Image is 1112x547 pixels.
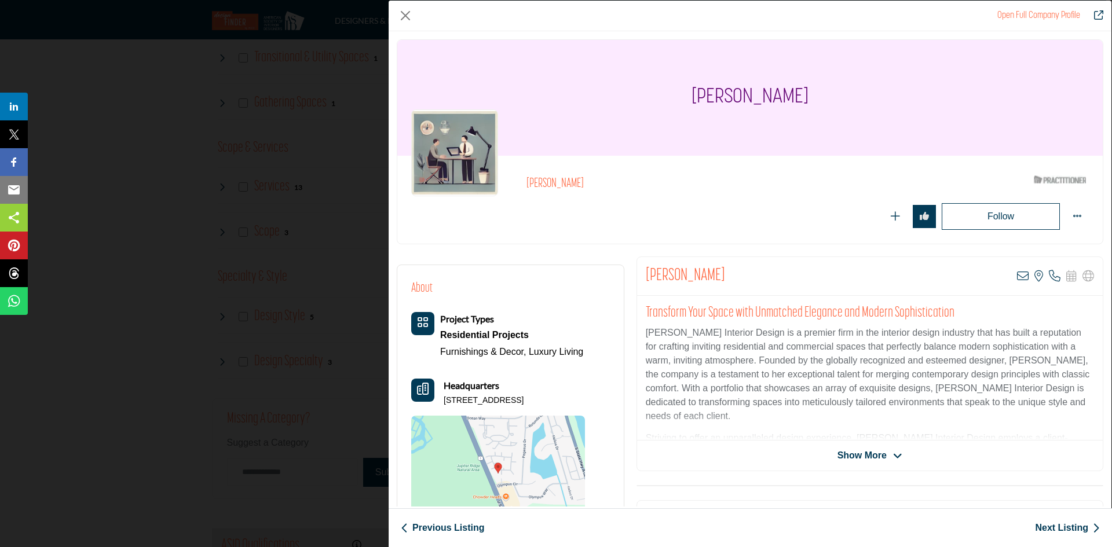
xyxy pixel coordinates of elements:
[444,395,524,406] p: [STREET_ADDRESS]
[444,379,499,392] b: Headquarters
[440,326,583,344] div: Types of projects range from simple residential renovations to highly complex commercial initiati...
[401,521,484,535] a: Previous Listing
[997,11,1080,20] a: Redirect to mariel-wright
[1034,172,1086,187] img: ASID Qualified Practitioners
[529,347,583,357] a: Luxury Living
[440,347,526,357] a: Furnishings & Decor,
[646,266,725,287] h2: Mariel Wright
[837,449,887,462] span: Show More
[913,205,936,228] button: Redirect to login page
[1066,205,1089,228] button: More Options
[646,431,1094,542] p: Striving to offer an unparalleled design experience, [PERSON_NAME] Interior Design employs a clie...
[1035,521,1100,535] a: Next Listing
[692,40,809,156] h1: [PERSON_NAME]
[440,313,494,324] b: Project Types
[440,326,583,344] a: Residential Projects
[411,109,498,196] img: mariel-wright logo
[411,379,434,402] button: Headquarter icon
[397,7,414,24] button: Close
[526,177,845,192] h2: [PERSON_NAME]
[411,312,434,335] button: Category Icon
[440,314,494,324] a: Project Types
[646,326,1094,423] p: [PERSON_NAME] Interior Design is a premier firm in the interior design industry that has built a ...
[942,203,1060,230] button: Redirect to login
[884,205,907,228] button: Redirect to login page
[646,304,1094,322] h2: Transform Your Space with Unmatched Elegance and Modern Sophistication
[411,279,433,298] h2: About
[411,416,585,531] img: Location Map
[1086,9,1103,23] a: Redirect to mariel-wright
